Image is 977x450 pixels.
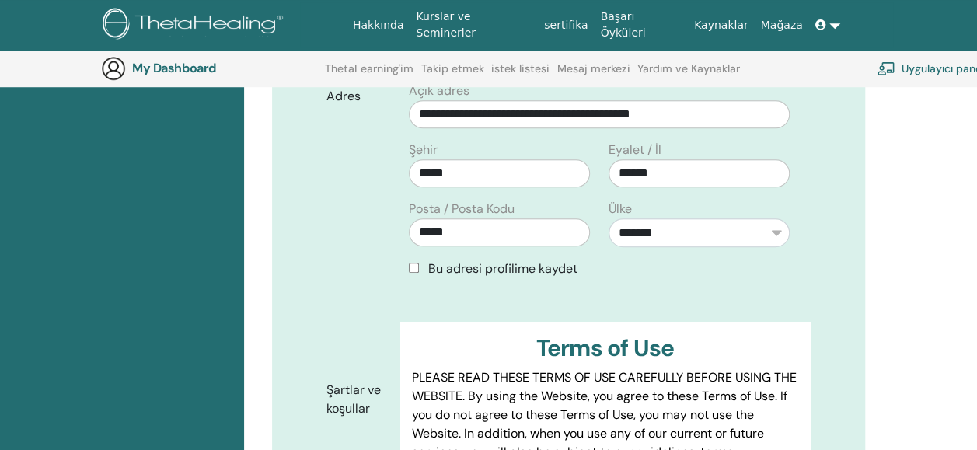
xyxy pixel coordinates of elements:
[491,62,550,87] a: istek listesi
[688,11,755,40] a: Kaynaklar
[315,82,400,111] label: Adres
[421,62,484,87] a: Takip etmek
[412,334,798,362] h3: Terms of Use
[101,56,126,81] img: generic-user-icon.jpg
[315,375,400,424] label: Şartlar ve koşullar
[609,141,661,159] label: Eyalet / İl
[409,200,515,218] label: Posta / Posta Kodu
[325,62,413,87] a: ThetaLearning'im
[409,82,469,100] label: Açık adres
[637,62,740,87] a: Yardım ve Kaynaklar
[877,61,895,75] img: chalkboard-teacher.svg
[103,8,288,43] img: logo.png
[132,61,288,75] h3: My Dashboard
[410,2,538,47] a: Kurslar ve Seminerler
[538,11,594,40] a: sertifika
[754,11,808,40] a: Mağaza
[347,11,410,40] a: Hakkında
[594,2,687,47] a: Başarı Öyküleri
[428,260,577,277] span: Bu adresi profilime kaydet
[609,200,632,218] label: Ülke
[409,141,438,159] label: Şehir
[557,62,630,87] a: Mesaj merkezi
